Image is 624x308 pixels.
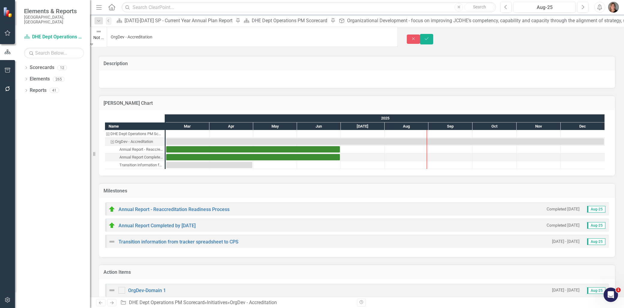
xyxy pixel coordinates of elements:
[341,122,385,130] div: Jul
[428,122,472,130] div: Sep
[105,161,165,169] div: Task: Start date: 2025-03-01 End date: 2025-04-30
[547,222,580,228] small: Completed [DATE]
[30,87,46,94] a: Reports
[209,122,253,130] div: Apr
[93,35,104,41] div: Not Defined
[547,206,580,212] small: Completed [DATE]
[110,130,163,138] div: DHE Dept Operations PM Scorecard
[166,162,252,168] div: Task: Start date: 2025-03-01 End date: 2025-04-30
[552,239,580,244] small: [DATE] - [DATE]
[166,114,605,122] div: 2025
[105,138,165,146] div: OrgDev - Accreditation
[119,146,163,153] div: Annual Report - Reaccreditation Readiness Process
[108,287,115,294] img: Not Defined
[30,76,50,83] a: Elements
[115,138,153,146] div: OrgDev - Accreditation
[103,270,610,275] h3: Action Items
[297,122,341,130] div: Jun
[96,29,102,35] img: Not Defined
[604,288,618,302] iframe: Intercom live chat
[587,206,605,213] span: Aug-25
[513,2,576,13] button: Aug-25
[118,239,238,245] a: Transition information from tracker spreadsheet to CPS
[552,287,580,293] small: [DATE] - [DATE]
[114,17,234,24] a: [DATE]-[DATE] SP - Current Year Annual Plan Report
[385,122,428,130] div: Aug
[57,65,67,70] div: 12
[105,153,165,161] div: Task: Start date: 2025-03-01 End date: 2025-06-30
[464,3,494,11] button: Search
[166,154,340,160] div: Task: Start date: 2025-03-01 End date: 2025-06-30
[105,138,165,146] div: Task: Start date: 2025-03-01 End date: 2025-12-31
[118,207,229,212] a: Annual Report - Reaccreditation Readiness Process
[252,17,329,24] div: DHE Dept Operations PM Scorecard
[118,223,196,228] a: Annual Report Completed by [DATE]
[166,146,340,152] div: Task: Start date: 2025-03-01 End date: 2025-06-30
[105,153,165,161] div: Annual Report Completed by June 30, 2025
[108,238,115,245] img: Not Defined
[608,2,619,13] img: Debra Kellison
[3,7,13,17] img: ClearPoint Strategy
[24,48,84,58] input: Search Below...
[473,5,486,9] span: Search
[587,287,605,294] span: Aug-25
[105,122,165,130] div: Name
[24,8,84,15] span: Elements & Reports
[517,122,561,130] div: Nov
[105,161,165,169] div: Transition information from tracker spreadsheet to CPS
[108,206,115,213] img: On Target
[128,288,166,293] a: OrgDev-Domain 1
[472,122,517,130] div: Oct
[616,288,621,292] span: 1
[253,122,297,130] div: May
[124,17,234,24] div: [DATE]-[DATE] SP - Current Year Annual Plan Report
[241,17,329,24] a: DHE Dept Operations PM Scorecard
[53,77,64,82] div: 265
[105,130,165,138] div: Task: DHE Dept Operations PM Scorecard Start date: 2025-03-01 End date: 2025-03-02
[105,146,165,153] div: Annual Report - Reaccreditation Readiness Process
[230,300,277,305] div: OrgDev - Accreditation
[107,27,398,47] input: This field is required
[515,4,574,11] div: Aug-25
[119,153,163,161] div: Annual Report Completed by [DATE]
[30,64,54,71] a: Scorecards
[105,146,165,153] div: Task: Start date: 2025-03-01 End date: 2025-06-30
[103,101,610,106] h3: [PERSON_NAME] Chart
[103,61,610,66] h3: Description
[119,161,163,169] div: Transition information from tracker spreadsheet to CPS
[129,300,205,305] a: DHE Dept Operations PM Scorecard
[108,222,115,229] img: On Target
[166,122,209,130] div: Mar
[24,34,84,41] a: DHE Dept Operations PM Scorecard
[207,300,227,305] a: Initiatives
[105,130,165,138] div: DHE Dept Operations PM Scorecard
[24,15,84,25] small: [GEOGRAPHIC_DATA], [GEOGRAPHIC_DATA]
[121,2,496,13] input: Search ClearPoint...
[587,222,605,229] span: Aug-25
[49,88,59,93] div: 41
[120,299,352,306] div: » »
[561,122,605,130] div: Dec
[166,138,604,145] div: Task: Start date: 2025-03-01 End date: 2025-12-31
[587,238,605,245] span: Aug-25
[103,188,610,194] h3: Milestones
